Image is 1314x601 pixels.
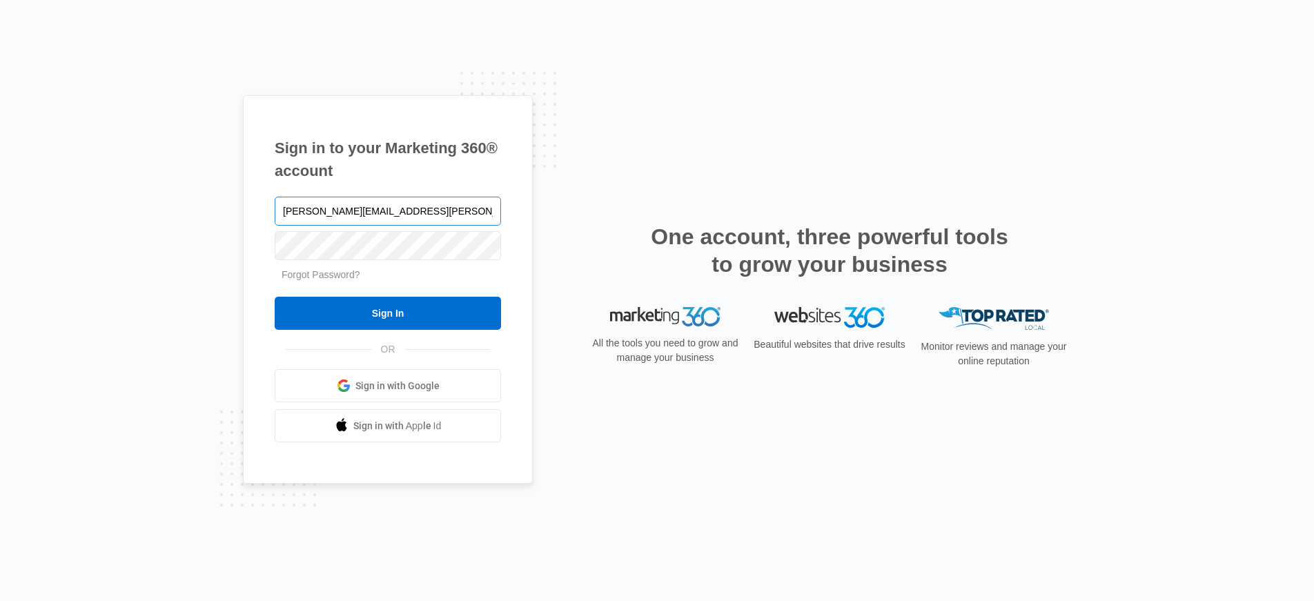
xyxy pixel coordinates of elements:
span: Sign in with Google [355,379,440,393]
a: Forgot Password? [282,269,360,280]
span: OR [371,342,405,357]
a: Sign in with Google [275,369,501,402]
p: Monitor reviews and manage your online reputation [916,339,1071,368]
h1: Sign in to your Marketing 360® account [275,137,501,182]
a: Sign in with Apple Id [275,409,501,442]
p: All the tools you need to grow and manage your business [588,336,743,365]
input: Sign In [275,297,501,330]
p: Beautiful websites that drive results [752,337,907,352]
img: Top Rated Local [939,307,1049,330]
h2: One account, three powerful tools to grow your business [647,223,1012,278]
img: Websites 360 [774,307,885,327]
img: Marketing 360 [610,307,720,326]
input: Email [275,197,501,226]
span: Sign in with Apple Id [353,419,442,433]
